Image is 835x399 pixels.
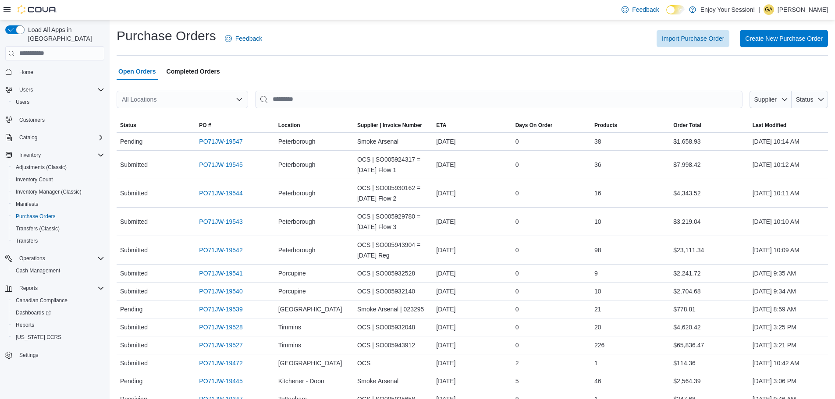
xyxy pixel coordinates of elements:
[199,340,242,350] a: PO71JW-19527
[16,85,36,95] button: Users
[16,150,104,160] span: Inventory
[255,91,743,108] input: This is a search bar. After typing your query, hit enter to filter the results lower in the page.
[670,282,749,300] div: $2,704.68
[9,319,108,331] button: Reports
[120,245,148,255] span: Submitted
[673,122,701,129] span: Order Total
[666,5,685,14] input: Dark Mode
[12,187,104,197] span: Inventory Manager (Classic)
[199,136,242,147] a: PO71JW-19547
[9,173,108,186] button: Inventory Count
[792,91,828,108] button: Status
[278,376,324,386] span: Kitchener - Doon
[749,354,828,372] div: [DATE] 10:42 AM
[745,34,823,43] span: Create New Purchase Order
[18,5,57,14] img: Cova
[12,211,104,222] span: Purchase Orders
[12,265,104,276] span: Cash Management
[275,118,354,132] button: Location
[2,84,108,96] button: Users
[670,156,749,173] div: $7,998.42
[16,176,53,183] span: Inventory Count
[594,122,617,129] span: Products
[670,372,749,390] div: $2,564.39
[594,136,601,147] span: 38
[12,97,33,107] a: Users
[278,304,342,314] span: [GEOGRAPHIC_DATA]
[16,150,44,160] button: Inventory
[354,265,433,282] div: OCS | SO005932528
[749,184,828,202] div: [DATE] 10:11 AM
[117,27,216,45] h1: Purchase Orders
[749,372,828,390] div: [DATE] 3:06 PM
[594,159,601,170] span: 36
[515,322,519,332] span: 0
[278,322,301,332] span: Timmins
[12,307,54,318] a: Dashboards
[749,133,828,150] div: [DATE] 10:14 AM
[515,159,519,170] span: 0
[796,96,814,103] span: Status
[594,340,604,350] span: 226
[2,349,108,361] button: Settings
[594,216,601,227] span: 10
[433,354,512,372] div: [DATE]
[199,159,242,170] a: PO71JW-19545
[515,358,519,368] span: 2
[618,1,662,18] a: Feedback
[117,118,195,132] button: Status
[12,199,104,209] span: Manifests
[354,300,433,318] div: Smoke Arsenal | 023295
[749,265,828,282] div: [DATE] 9:35 AM
[758,4,760,15] p: |
[515,188,519,198] span: 0
[9,198,108,210] button: Manifests
[515,216,519,227] span: 0
[278,188,316,198] span: Peterborough
[357,122,422,129] span: Supplier | Invoice Number
[16,114,104,125] span: Customers
[16,253,104,264] span: Operations
[778,4,828,15] p: [PERSON_NAME]
[199,376,242,386] a: PO71JW-19445
[670,265,749,282] div: $2,241.72
[199,286,242,297] a: PO71JW-19540
[354,151,433,179] div: OCS | SO005924317 = [DATE] Flow 1
[433,241,512,259] div: [DATE]
[16,321,34,328] span: Reports
[354,372,433,390] div: Smoke Arsenal
[199,188,242,198] a: PO71JW-19544
[749,118,828,132] button: Last Modified
[16,99,29,106] span: Users
[2,149,108,161] button: Inventory
[594,322,601,332] span: 20
[120,136,142,147] span: Pending
[354,133,433,150] div: Smoke Arsenal
[278,245,316,255] span: Peterborough
[749,318,828,336] div: [DATE] 3:25 PM
[16,350,42,360] a: Settings
[199,122,211,129] span: PO #
[354,318,433,336] div: OCS | SO005932048
[12,236,104,246] span: Transfers
[2,131,108,144] button: Catalog
[199,245,242,255] a: PO71JW-19542
[657,30,729,47] button: Import Purchase Order
[515,245,519,255] span: 0
[12,307,104,318] span: Dashboards
[278,268,306,279] span: Porcupine
[199,358,242,368] a: PO71JW-19472
[749,241,828,259] div: [DATE] 10:09 AM
[9,307,108,319] a: Dashboards
[278,122,300,129] div: Location
[12,223,104,234] span: Transfers (Classic)
[9,210,108,222] button: Purchase Orders
[16,309,51,316] span: Dashboards
[354,179,433,207] div: OCS | SO005930162 = [DATE] Flow 2
[19,86,33,93] span: Users
[16,283,41,293] button: Reports
[9,265,108,277] button: Cash Management
[9,235,108,247] button: Transfers
[749,336,828,354] div: [DATE] 3:21 PM
[16,334,61,341] span: [US_STATE] CCRS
